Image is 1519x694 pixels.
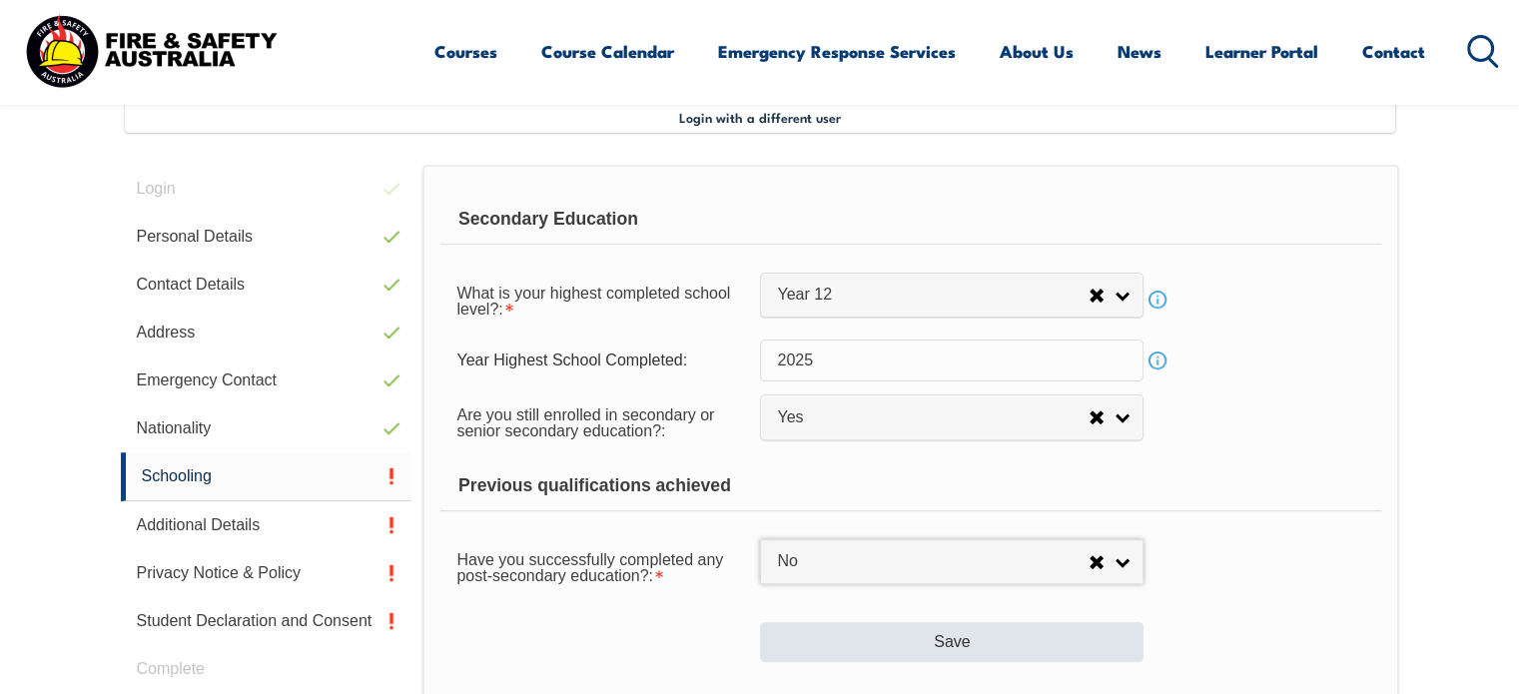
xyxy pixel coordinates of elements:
[440,272,760,328] div: What is your highest completed school level? is required.
[456,285,730,318] span: What is your highest completed school level?:
[121,309,412,356] a: Address
[121,356,412,404] a: Emergency Contact
[1205,25,1318,78] a: Learner Portal
[777,551,1089,572] span: No
[760,622,1143,662] button: Save
[121,452,412,501] a: Schooling
[121,549,412,597] a: Privacy Notice & Policy
[777,407,1089,428] span: Yes
[440,538,760,594] div: Have you successfully completed any post-secondary education? is required.
[541,25,674,78] a: Course Calendar
[121,597,412,645] a: Student Declaration and Consent
[121,501,412,549] a: Additional Details
[777,285,1089,306] span: Year 12
[1143,286,1171,314] a: Info
[440,461,1380,511] div: Previous qualifications achieved
[440,195,1380,245] div: Secondary Education
[440,342,760,379] div: Year Highest School Completed:
[718,25,956,78] a: Emergency Response Services
[1000,25,1074,78] a: About Us
[1362,25,1425,78] a: Contact
[121,261,412,309] a: Contact Details
[121,213,412,261] a: Personal Details
[1118,25,1161,78] a: News
[679,109,841,125] span: Login with a different user
[760,340,1143,381] input: YYYY
[1143,347,1171,374] a: Info
[456,406,714,439] span: Are you still enrolled in secondary or senior secondary education?:
[456,551,723,584] span: Have you successfully completed any post-secondary education?:
[121,404,412,452] a: Nationality
[434,25,497,78] a: Courses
